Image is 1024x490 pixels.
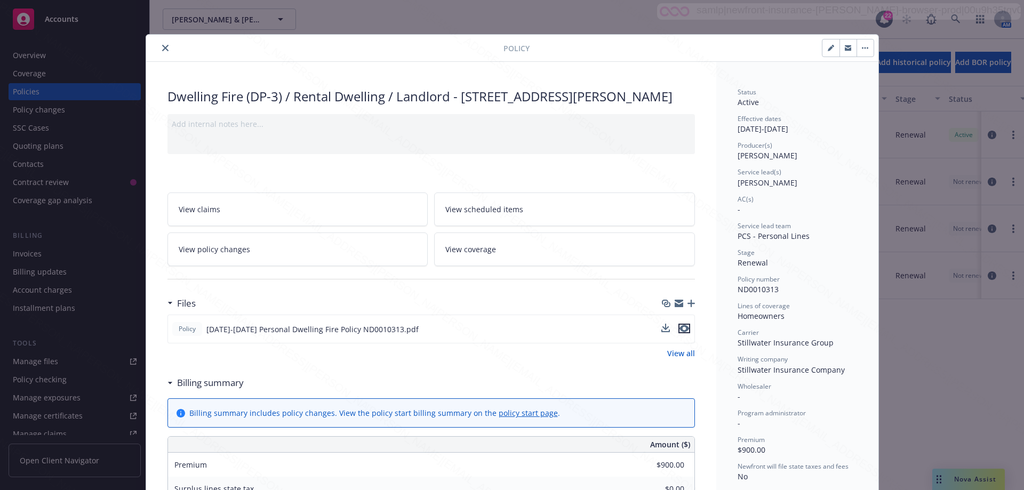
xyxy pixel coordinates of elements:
[738,435,765,444] span: Premium
[738,408,806,417] span: Program administrator
[667,348,695,359] a: View all
[661,324,670,335] button: download file
[445,244,496,255] span: View coverage
[738,248,755,257] span: Stage
[177,324,198,334] span: Policy
[678,324,690,333] button: preview file
[738,275,780,284] span: Policy number
[738,231,810,241] span: PCS - Personal Lines
[179,204,220,215] span: View claims
[738,114,857,134] div: [DATE] - [DATE]
[167,296,196,310] div: Files
[738,471,748,481] span: No
[738,167,781,176] span: Service lead(s)
[738,204,740,214] span: -
[650,439,690,450] span: Amount ($)
[678,324,690,335] button: preview file
[738,195,754,204] span: AC(s)
[738,338,834,348] span: Stillwater Insurance Group
[179,244,250,255] span: View policy changes
[167,87,695,106] div: Dwelling Fire (DP-3) / Rental Dwelling / Landlord - [STREET_ADDRESS][PERSON_NAME]
[738,221,791,230] span: Service lead team
[738,365,845,375] span: Stillwater Insurance Company
[738,150,797,160] span: [PERSON_NAME]
[738,462,849,471] span: Newfront will file state taxes and fees
[738,445,765,455] span: $900.00
[738,141,772,150] span: Producer(s)
[738,328,759,337] span: Carrier
[445,204,523,215] span: View scheduled items
[167,232,428,266] a: View policy changes
[738,114,781,123] span: Effective dates
[503,43,530,54] span: Policy
[738,418,740,428] span: -
[738,87,756,97] span: Status
[738,382,771,391] span: Wholesaler
[738,284,779,294] span: ND0010313
[172,118,691,130] div: Add internal notes here...
[167,192,428,226] a: View claims
[738,310,857,322] div: Homeowners
[738,97,759,107] span: Active
[661,324,670,332] button: download file
[738,355,788,364] span: Writing company
[738,391,740,401] span: -
[738,178,797,188] span: [PERSON_NAME]
[738,258,768,268] span: Renewal
[167,376,244,390] div: Billing summary
[159,42,172,54] button: close
[206,324,419,335] span: [DATE]-[DATE] Personal Dwelling Fire Policy ND0010313.pdf
[174,460,207,470] span: Premium
[738,301,790,310] span: Lines of coverage
[177,376,244,390] h3: Billing summary
[189,407,560,419] div: Billing summary includes policy changes. View the policy start billing summary on the .
[434,232,695,266] a: View coverage
[434,192,695,226] a: View scheduled items
[499,408,558,418] a: policy start page
[177,296,196,310] h3: Files
[621,457,691,473] input: 0.00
